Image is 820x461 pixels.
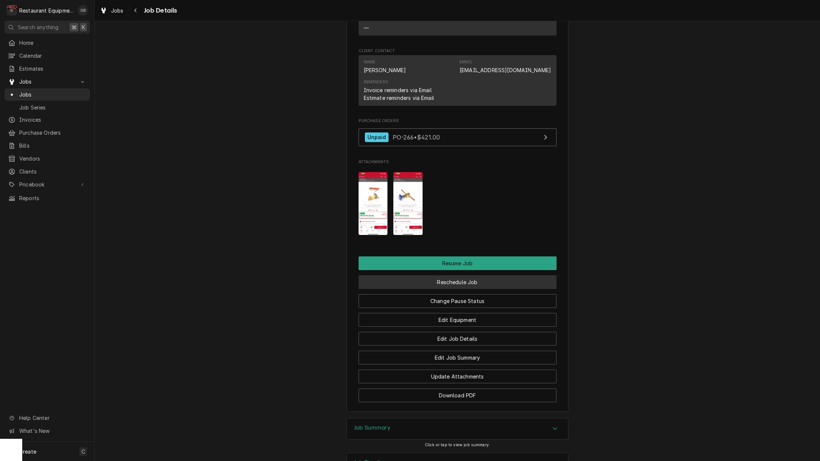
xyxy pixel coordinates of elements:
span: C [81,448,85,455]
a: Jobs [97,4,127,17]
div: Button Group Row [359,289,557,308]
a: Job Series [4,101,90,114]
button: Download PDF [359,388,557,402]
div: Button Group Row [359,383,557,402]
button: Resume Job [359,256,557,270]
div: Accordion Header [347,418,568,439]
div: Invoice reminders via Email [364,86,432,94]
div: Unpaid [365,132,389,142]
img: o93UZd7YRlSSjbnGXCVv [393,172,423,235]
button: Accordion Details Expand Trigger [347,418,568,439]
a: Go to Pricebook [4,178,90,191]
span: Clients [19,168,86,175]
a: Go to Help Center [4,412,90,424]
button: Change Pause Status [359,294,557,308]
a: Jobs [4,88,90,101]
span: Client Contact [359,48,557,54]
span: Help Center [19,414,85,422]
div: Purchase Orders [359,118,557,150]
span: Purchase Orders [19,129,86,137]
div: Button Group Row [359,327,557,346]
button: Update Attachments [359,370,557,383]
a: Vendors [4,152,90,165]
div: Estimate reminders via Email [364,94,434,102]
span: Pricebook [19,181,75,188]
span: Bills [19,142,86,149]
span: ⌘ [71,23,77,31]
div: Button Group Row [359,270,557,289]
a: Bills [4,139,90,152]
a: Go to Jobs [4,75,90,88]
div: Email [460,59,551,74]
span: Click or tap to view job summary. [425,443,490,447]
span: Vendors [19,155,86,162]
div: R [7,5,17,16]
div: Job Summary [346,418,568,440]
span: Calendar [19,52,86,60]
a: [EMAIL_ADDRESS][DOMAIN_NAME] [460,67,551,73]
a: Clients [4,165,90,178]
h3: Job Summary [354,424,390,431]
div: Button Group Row [359,346,557,364]
div: Restaurant Equipment Diagnostics's Avatar [7,5,17,16]
span: K [82,23,85,31]
div: Name [364,59,376,65]
div: Button Group [359,256,557,402]
a: Invoices [4,114,90,126]
button: Search anything⌘K [4,21,90,34]
div: Gary Beaver's Avatar [78,5,88,16]
div: Email [460,59,473,65]
a: Home [4,37,90,49]
span: Attachments [359,159,557,165]
img: vjv0Dne6TFyVRFuB4KAw [359,172,388,235]
span: Job Series [19,104,86,111]
span: Jobs [19,78,75,85]
a: Estimates [4,63,90,75]
div: Attachments [359,159,557,241]
span: What's New [19,427,85,435]
a: Go to What's New [4,425,90,437]
span: Purchase Orders [359,118,557,124]
div: [PERSON_NAME] [364,66,406,74]
div: Contact [359,55,557,106]
div: Client Contact List [359,55,557,109]
div: Client Contact [359,48,557,109]
a: Purchase Orders [4,127,90,139]
div: Button Group Row [359,256,557,270]
div: Restaurant Equipment Diagnostics [19,7,74,14]
span: Attachments [359,166,557,241]
span: Jobs [19,91,86,98]
button: Reschedule Job [359,275,557,289]
span: Create [19,448,36,455]
button: Edit Job Details [359,332,557,346]
div: Name [364,59,406,74]
span: PO-266 • $421.00 [393,133,440,141]
span: Search anything [18,23,58,31]
span: Reports [19,194,86,202]
a: View Purchase Order [359,128,557,147]
button: Edit Job Summary [359,351,557,364]
span: Invoices [19,116,86,124]
span: Job Details [142,6,177,16]
a: Calendar [4,50,90,62]
span: Home [19,39,86,47]
div: Button Group Row [359,308,557,327]
span: Jobs [111,7,124,14]
button: Edit Equipment [359,313,557,327]
a: Reports [4,192,90,204]
div: — [364,24,369,32]
div: Reminders [364,79,434,102]
div: GB [78,5,88,16]
button: Navigate back [130,4,142,16]
div: Reminders [364,79,388,85]
span: Estimates [19,65,86,73]
div: Button Group Row [359,364,557,383]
